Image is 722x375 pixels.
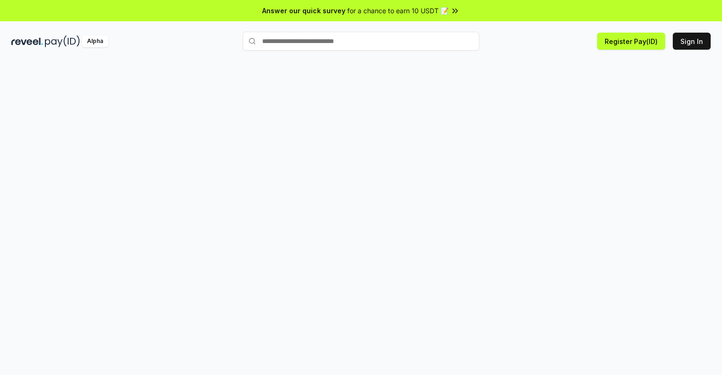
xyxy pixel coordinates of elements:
[597,33,665,50] button: Register Pay(ID)
[262,6,345,16] span: Answer our quick survey
[673,33,711,50] button: Sign In
[45,35,80,47] img: pay_id
[347,6,449,16] span: for a chance to earn 10 USDT 📝
[82,35,108,47] div: Alpha
[11,35,43,47] img: reveel_dark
